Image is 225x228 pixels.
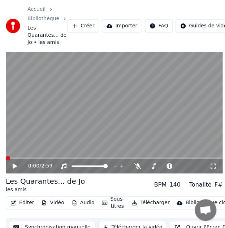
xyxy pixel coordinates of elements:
[129,198,172,208] button: Télécharger
[41,162,52,170] span: 2:59
[169,180,181,189] div: 140
[189,180,212,189] div: Tonalité
[69,198,98,208] button: Audio
[28,162,46,170] div: /
[6,19,20,33] img: youka
[27,6,67,46] nav: breadcrumb
[28,162,39,170] span: 0:00
[145,19,173,32] button: FAQ
[99,194,127,211] button: Sous-titres
[8,198,37,208] button: Éditer
[195,199,216,221] div: Ouvrir le chat
[154,180,166,189] div: BPM
[27,24,67,46] span: Les Quarantes... de Jo • les amis
[6,176,85,186] div: Les Quarantes... de Jo
[67,19,99,32] button: Créer
[214,180,222,189] div: F#
[102,19,142,32] button: Importer
[6,186,85,193] div: les amis
[27,6,46,13] a: Accueil
[27,15,59,22] a: Bibliothèque
[38,198,67,208] button: Vidéo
